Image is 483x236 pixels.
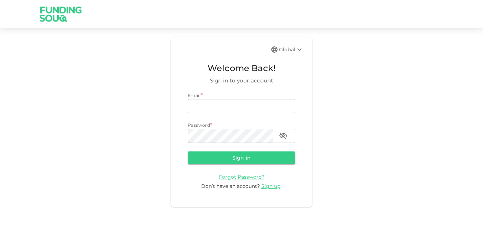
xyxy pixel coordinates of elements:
input: email [188,99,295,113]
span: Welcome Back! [188,62,295,75]
span: Sign up [261,183,280,189]
span: Sign in to your account [188,76,295,85]
div: Global [279,45,304,54]
span: Forgot Password? [219,174,264,180]
span: Email [188,93,200,98]
input: password [188,129,273,143]
button: Sign in [188,151,295,164]
span: Password [188,122,210,128]
span: Don’t have an account? [201,183,260,189]
a: Forgot Password? [219,173,264,180]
